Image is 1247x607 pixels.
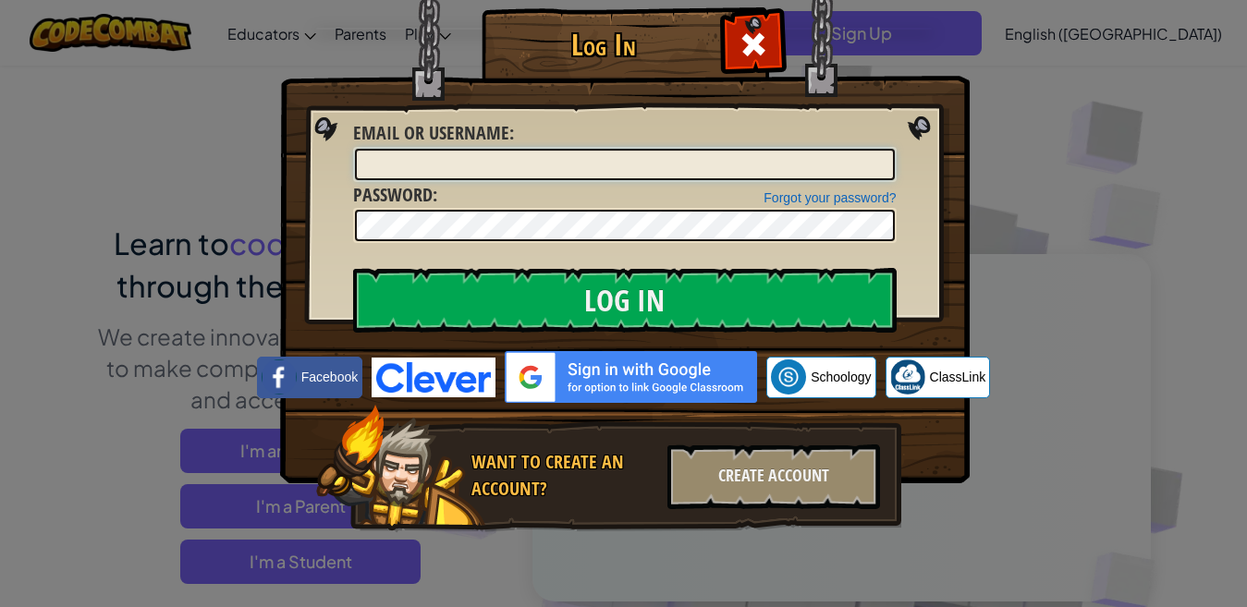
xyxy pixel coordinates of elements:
img: schoology.png [771,359,806,395]
img: facebook_small.png [262,359,297,395]
span: Email or Username [353,120,509,145]
input: Log In [353,268,897,333]
div: Want to create an account? [471,449,656,502]
a: Forgot your password? [764,190,896,205]
h1: Log In [486,29,722,61]
label: : [353,120,514,147]
img: gplus_sso_button2.svg [505,351,757,403]
div: Create Account [667,444,880,509]
span: Password [353,182,433,207]
label: : [353,182,437,209]
span: Facebook [301,368,358,386]
img: classlink-logo-small.png [890,359,925,395]
span: Schoology [811,368,871,386]
span: ClassLink [930,368,986,386]
img: clever-logo-blue.png [372,358,495,397]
